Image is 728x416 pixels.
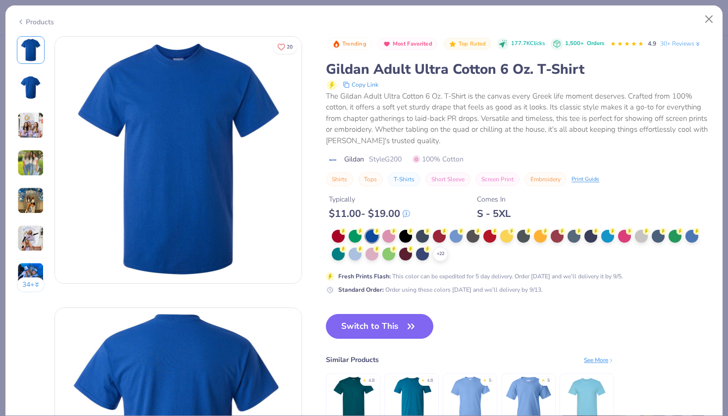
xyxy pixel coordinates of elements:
button: Tops [358,172,383,186]
div: $ 11.00 - $ 19.00 [329,208,410,220]
img: brand logo [326,156,339,164]
button: Badge Button [377,38,437,51]
img: Most Favorited sort [383,40,391,48]
span: Gildan [344,154,364,164]
div: 5 [489,377,491,384]
span: Orders [587,40,604,47]
img: Back [19,76,43,100]
img: User generated content [17,150,44,176]
button: Short Sleeve [425,172,470,186]
button: T-Shirts [388,172,420,186]
div: 5 [547,377,550,384]
img: User generated content [17,187,44,214]
div: 4.9 Stars [610,36,644,52]
div: Similar Products [326,355,379,365]
button: Screen Print [475,172,520,186]
div: 4.8 [427,377,433,384]
img: Front [55,37,302,283]
span: Most Favorited [393,41,432,47]
button: Switch to This [326,314,433,339]
strong: Standard Order : [338,286,384,294]
div: 1,500+ [565,40,604,48]
span: + 22 [437,251,444,258]
span: Style G200 [369,154,402,164]
div: Typically [329,194,410,205]
button: Shirts [326,172,353,186]
div: The Gildan Adult Ultra Cotton 6 Oz. T-Shirt is the canvas every Greek life moment deserves. Craft... [326,91,711,147]
button: Like [273,40,297,54]
span: Trending [342,41,366,47]
button: Embroidery [524,172,567,186]
span: 100% Cotton [413,154,464,164]
span: 4.9 [648,40,656,48]
span: 177.7K Clicks [511,40,545,48]
div: Gildan Adult Ultra Cotton 6 Oz. T-Shirt [326,60,711,79]
div: Print Guide [572,175,599,184]
div: See More [584,356,614,364]
button: Close [700,10,719,29]
span: Top Rated [459,41,486,47]
img: Trending sort [332,40,340,48]
div: Comes In [477,194,511,205]
img: User generated content [17,262,44,289]
div: ★ [483,377,487,381]
div: 4.8 [368,377,374,384]
div: This color can be expedited for 5 day delivery. Order [DATE] and we’ll delivery it by 9/5. [338,272,623,281]
div: ★ [421,377,425,381]
div: Products [17,17,54,27]
img: Front [19,38,43,62]
span: 20 [287,45,293,50]
div: ★ [363,377,366,381]
img: User generated content [17,112,44,139]
div: ★ [541,377,545,381]
img: User generated content [17,225,44,252]
a: 30+ Reviews [660,39,701,48]
button: 34+ [17,277,45,292]
button: Badge Button [327,38,371,51]
strong: Fresh Prints Flash : [338,272,391,280]
button: copy to clipboard [340,79,381,91]
button: Badge Button [443,38,491,51]
img: Top Rated sort [449,40,457,48]
div: S - 5XL [477,208,511,220]
div: Order using these colors [DATE] and we’ll delivery by 9/13. [338,285,543,294]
